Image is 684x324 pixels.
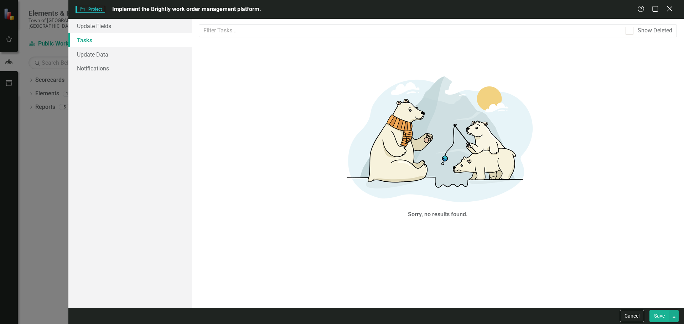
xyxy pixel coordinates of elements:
div: Show Deleted [638,27,672,35]
img: No results found [331,67,545,209]
a: Update Fields [68,19,192,33]
a: Notifications [68,61,192,75]
a: Update Data [68,47,192,62]
a: Tasks [68,33,192,47]
div: Sorry, no results found. [408,211,468,219]
button: Cancel [620,310,644,322]
button: Save [649,310,669,322]
span: Implement the Brightly work order management platform. [112,6,261,12]
span: Project [76,6,105,13]
input: Filter Tasks... [199,24,621,37]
